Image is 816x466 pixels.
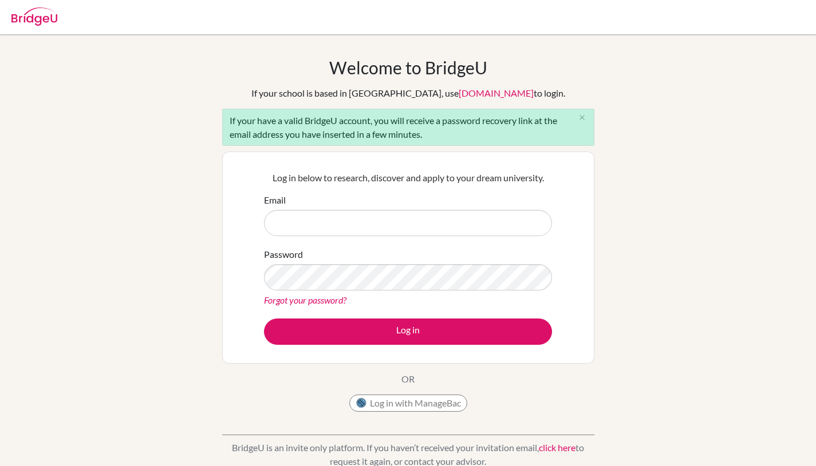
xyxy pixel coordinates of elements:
p: OR [401,372,415,386]
i: close [578,113,586,122]
a: Forgot your password? [264,294,346,305]
p: Log in below to research, discover and apply to your dream university. [264,171,552,185]
label: Password [264,248,303,261]
div: If your school is based in [GEOGRAPHIC_DATA], use to login. [251,86,565,100]
button: Log in with ManageBac [349,395,467,412]
img: Bridge-U [11,7,57,26]
button: Log in [264,318,552,345]
a: [DOMAIN_NAME] [459,87,534,98]
button: Close [571,109,594,126]
div: If your have a valid BridgeU account, you will receive a password recovery link at the email addr... [222,109,594,146]
label: Email [264,193,286,207]
a: click here [539,442,575,453]
h1: Welcome to BridgeU [329,57,487,78]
